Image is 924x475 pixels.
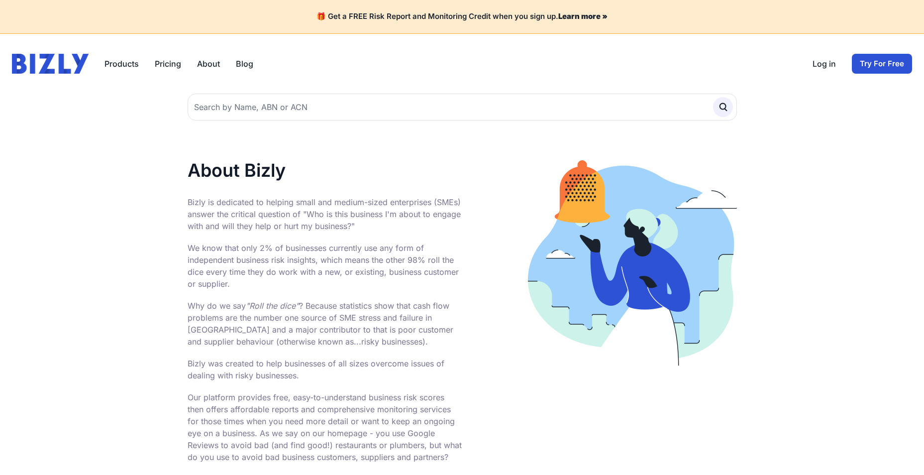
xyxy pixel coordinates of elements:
[188,160,462,180] h1: About Bizly
[188,242,462,290] p: We know that only 2% of businesses currently use any form of independent business risk insights, ...
[236,58,253,70] a: Blog
[558,11,608,21] a: Learn more »
[197,58,220,70] a: About
[246,301,299,311] i: "Roll the dice"
[155,58,181,70] a: Pricing
[188,94,737,120] input: Search by Name, ABN or ACN
[813,58,836,70] a: Log in
[188,300,462,348] p: Why do we say ? Because statistics show that cash flow problems are the number one source of SME ...
[852,54,912,74] a: Try For Free
[188,196,462,232] p: Bizly is dedicated to helping small and medium-sized enterprises (SMEs) answer the critical quest...
[104,58,139,70] button: Products
[188,357,462,381] p: Bizly was created to help businesses of all sizes overcome issues of dealing with risky businesses.
[12,12,912,21] h4: 🎁 Get a FREE Risk Report and Monitoring Credit when you sign up.
[188,391,462,463] p: Our platform provides free, easy-to-understand business risk scores then offers affordable report...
